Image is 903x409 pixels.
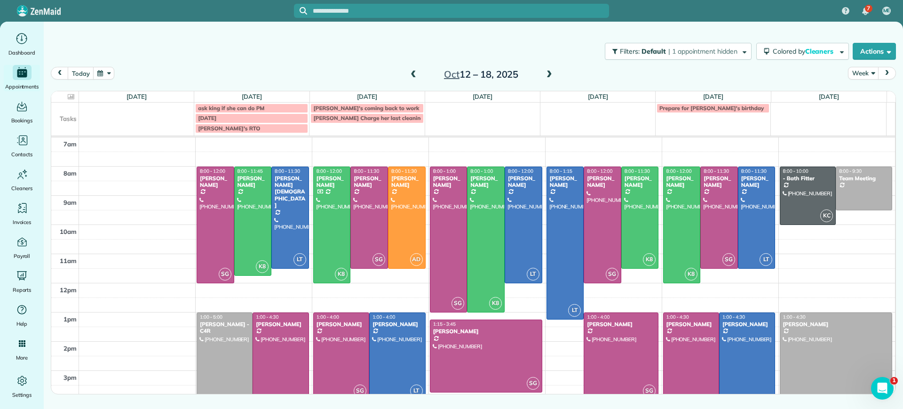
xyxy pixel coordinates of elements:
[433,168,456,174] span: 8:00 - 1:00
[527,377,539,390] span: SG
[317,314,339,320] span: 1:00 - 4:00
[666,321,716,328] div: [PERSON_NAME]
[703,93,723,100] a: [DATE]
[507,175,539,189] div: [PERSON_NAME]
[63,199,77,206] span: 9am
[63,140,77,148] span: 7am
[451,297,464,310] span: SG
[722,321,772,328] div: [PERSON_NAME]
[624,175,656,189] div: [PERSON_NAME]
[433,175,465,189] div: [PERSON_NAME]
[4,200,40,227] a: Invoices
[527,268,539,281] span: LT
[317,168,342,174] span: 8:00 - 12:00
[703,175,735,189] div: [PERSON_NAME]
[200,168,225,174] span: 8:00 - 12:00
[642,47,666,56] span: Default
[587,168,612,174] span: 8:00 - 12:00
[586,321,656,328] div: [PERSON_NAME]
[783,168,808,174] span: 8:00 - 10:00
[741,168,767,174] span: 8:00 - 11:30
[372,314,395,320] span: 1:00 - 4:00
[60,257,77,265] span: 11am
[878,67,896,80] button: next
[588,93,608,100] a: [DATE]
[255,321,306,328] div: [PERSON_NAME]
[198,125,260,132] span: [PERSON_NAME]'s RTO
[357,93,377,100] a: [DATE]
[605,43,752,60] button: Filters: Default | 1 appointment hidden
[867,5,870,12] span: 7
[335,268,348,281] span: K8
[14,251,31,261] span: Payroll
[354,385,366,397] span: SG
[11,184,32,193] span: Cleaners
[8,48,35,57] span: Dashboard
[63,374,77,381] span: 3pm
[316,175,348,189] div: [PERSON_NAME]
[51,67,69,80] button: prev
[4,133,40,159] a: Contacts
[473,93,493,100] a: [DATE]
[890,377,898,385] span: 1
[508,168,533,174] span: 8:00 - 12:00
[198,114,216,121] span: [DATE]
[839,168,862,174] span: 8:00 - 9:30
[489,297,502,310] span: K8
[659,104,764,112] span: Prepare for [PERSON_NAME]'s birthday
[643,385,656,397] span: SG
[839,175,889,182] div: Team Meeting
[199,175,231,189] div: [PERSON_NAME]
[433,321,456,327] span: 1:15 - 3:45
[853,43,896,60] button: Actions
[127,93,147,100] a: [DATE]
[722,314,745,320] span: 1:00 - 4:30
[16,319,28,329] span: Help
[4,65,40,91] a: Appointments
[704,168,729,174] span: 8:00 - 11:30
[219,268,231,281] span: SG
[820,209,833,222] span: KC
[200,314,222,320] span: 1:00 - 5:00
[63,315,77,323] span: 1pm
[773,47,837,56] span: Colored by
[5,82,39,91] span: Appointments
[586,175,618,189] div: [PERSON_NAME]
[666,314,689,320] span: 1:00 - 4:30
[600,43,752,60] a: Filters: Default | 1 appointment hidden
[372,253,385,266] span: SG
[549,175,581,189] div: [PERSON_NAME]
[783,314,806,320] span: 1:00 - 4:30
[4,99,40,125] a: Bookings
[643,253,656,266] span: K8
[63,169,77,177] span: 8am
[4,167,40,193] a: Cleaners
[60,228,77,235] span: 10am
[741,175,773,189] div: [PERSON_NAME]
[783,175,833,182] div: - Bath Fitter
[848,67,879,80] button: Week
[871,377,894,400] iframe: Intercom live chat
[668,47,737,56] span: | 1 appointment hidden
[237,175,269,189] div: [PERSON_NAME]
[256,260,269,273] span: K8
[16,353,28,362] span: More
[13,217,32,227] span: Invoices
[4,31,40,57] a: Dashboard
[756,43,849,60] button: Colored byCleaners
[4,234,40,261] a: Payroll
[444,68,459,80] span: Oct
[805,47,835,56] span: Cleaners
[60,286,77,294] span: 12pm
[883,7,890,15] span: ME
[722,253,735,266] span: SG
[256,314,278,320] span: 1:00 - 4:30
[353,175,385,189] div: [PERSON_NAME]
[550,168,572,174] span: 8:00 - 1:15
[13,285,32,295] span: Reports
[433,328,539,335] div: [PERSON_NAME]
[470,168,493,174] span: 8:00 - 1:00
[685,268,697,281] span: K8
[313,104,419,112] span: [PERSON_NAME]'s coming back to work
[63,345,77,352] span: 2pm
